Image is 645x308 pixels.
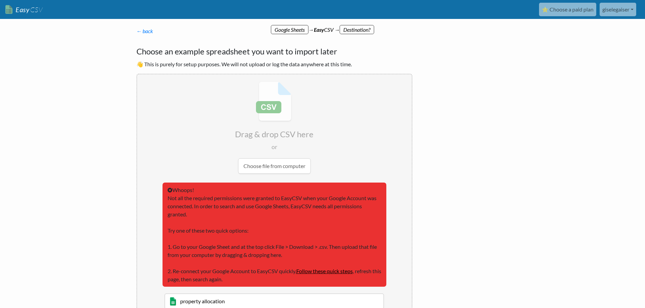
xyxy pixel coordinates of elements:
[136,28,153,34] a: ← back
[136,45,412,57] h4: Choose an example spreadsheet you want to import later
[600,3,636,16] a: giselegaiser
[296,268,353,274] a: Follow these quick steps
[130,19,516,34] div: → CSV →
[29,5,43,14] span: CSV
[163,183,386,287] div: Whoops! Not all the required permissions were granted to EasyCSV when your Google Account was con...
[611,274,637,300] iframe: Drift Widget Chat Controller
[136,60,412,68] p: 👋 This is purely for setup purposes. We will not upload or log the data anywhere at this time.
[5,3,43,17] a: EasyCSV
[539,3,596,16] a: ⭐ Choose a paid plan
